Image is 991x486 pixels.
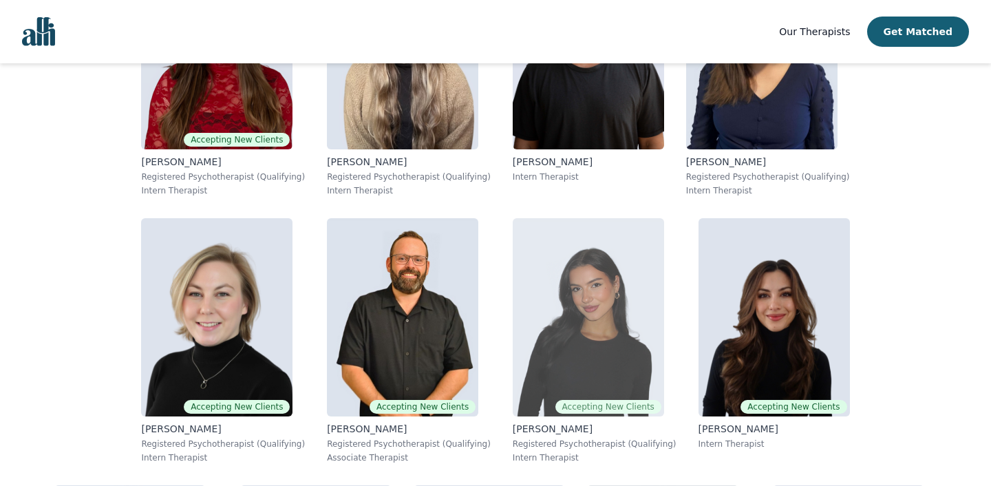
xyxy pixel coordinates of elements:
a: Jocelyn_CrawfordAccepting New Clients[PERSON_NAME]Registered Psychotherapist (Qualifying)Intern T... [130,207,316,474]
p: [PERSON_NAME] [327,155,491,169]
img: Saba_Salemi [699,218,850,416]
img: Alyssa_Tweedie [513,218,664,416]
a: Saba_SalemiAccepting New Clients[PERSON_NAME]Intern Therapist [688,207,861,474]
span: Accepting New Clients [370,400,476,414]
p: Registered Psychotherapist (Qualifying) [141,439,305,450]
a: Alyssa_TweedieAccepting New Clients[PERSON_NAME]Registered Psychotherapist (Qualifying)Intern The... [502,207,688,474]
p: [PERSON_NAME] [141,422,305,436]
span: Our Therapists [779,26,850,37]
p: Intern Therapist [513,171,664,182]
button: Get Matched [867,17,969,47]
span: Accepting New Clients [184,400,290,414]
span: Accepting New Clients [184,133,290,147]
p: Registered Psychotherapist (Qualifying) [327,439,491,450]
p: [PERSON_NAME] [141,155,305,169]
p: Registered Psychotherapist (Qualifying) [327,171,491,182]
p: [PERSON_NAME] [699,422,850,436]
p: Intern Therapist [686,185,850,196]
span: Accepting New Clients [740,400,846,414]
p: Registered Psychotherapist (Qualifying) [686,171,850,182]
p: Intern Therapist [141,452,305,463]
p: Intern Therapist [327,185,491,196]
span: Accepting New Clients [555,400,661,414]
img: Jocelyn_Crawford [141,218,292,416]
p: [PERSON_NAME] [686,155,850,169]
a: Josh_CadieuxAccepting New Clients[PERSON_NAME]Registered Psychotherapist (Qualifying)Associate Th... [316,207,502,474]
p: Intern Therapist [513,452,676,463]
p: Associate Therapist [327,452,491,463]
p: Registered Psychotherapist (Qualifying) [513,439,676,450]
p: [PERSON_NAME] [513,155,664,169]
a: Our Therapists [779,23,850,40]
p: Intern Therapist [699,439,850,450]
p: Registered Psychotherapist (Qualifying) [141,171,305,182]
p: Intern Therapist [141,185,305,196]
p: [PERSON_NAME] [327,422,491,436]
img: alli logo [22,17,55,46]
p: [PERSON_NAME] [513,422,676,436]
img: Josh_Cadieux [327,218,478,416]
